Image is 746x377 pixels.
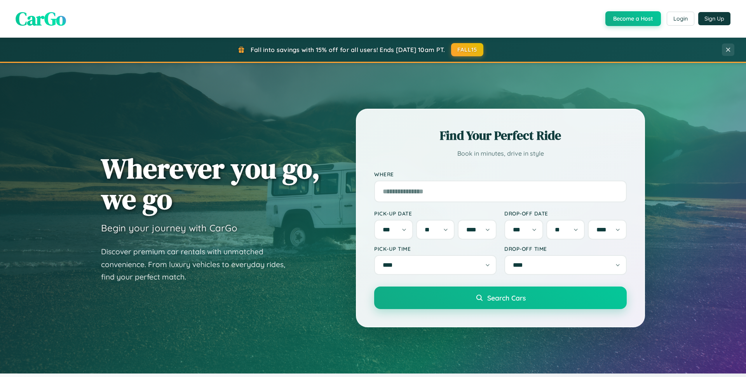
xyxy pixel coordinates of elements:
[251,46,445,54] span: Fall into savings with 15% off for all users! Ends [DATE] 10am PT.
[487,294,526,302] span: Search Cars
[504,245,627,252] label: Drop-off Time
[374,287,627,309] button: Search Cars
[101,153,320,214] h1: Wherever you go, we go
[605,11,661,26] button: Become a Host
[374,148,627,159] p: Book in minutes, drive in style
[698,12,730,25] button: Sign Up
[101,222,237,234] h3: Begin your journey with CarGo
[374,210,497,217] label: Pick-up Date
[667,12,694,26] button: Login
[374,245,497,252] label: Pick-up Time
[374,171,627,177] label: Where
[374,127,627,144] h2: Find Your Perfect Ride
[451,43,484,56] button: FALL15
[101,245,295,283] p: Discover premium car rentals with unmatched convenience. From luxury vehicles to everyday rides, ...
[16,6,66,31] span: CarGo
[504,210,627,217] label: Drop-off Date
